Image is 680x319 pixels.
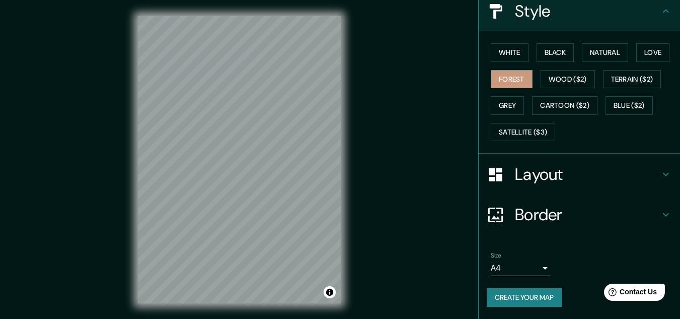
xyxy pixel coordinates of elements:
[515,164,660,184] h4: Layout
[590,280,669,308] iframe: Help widget launcher
[491,123,555,142] button: Satellite ($3)
[636,43,669,62] button: Love
[491,43,528,62] button: White
[582,43,628,62] button: Natural
[532,96,597,115] button: Cartoon ($2)
[491,251,501,260] label: Size
[491,70,533,89] button: Forest
[138,16,341,303] canvas: Map
[541,70,595,89] button: Wood ($2)
[491,96,524,115] button: Grey
[479,195,680,235] div: Border
[487,288,562,307] button: Create your map
[479,154,680,195] div: Layout
[491,260,551,276] div: A4
[515,1,660,21] h4: Style
[515,205,660,225] h4: Border
[324,286,336,298] button: Toggle attribution
[606,96,653,115] button: Blue ($2)
[537,43,574,62] button: Black
[603,70,661,89] button: Terrain ($2)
